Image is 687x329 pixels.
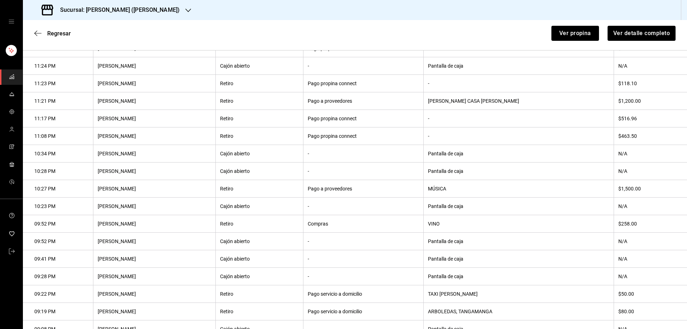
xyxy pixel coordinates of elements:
th: [PERSON_NAME] [93,215,216,233]
th: N/A [614,145,687,163]
th: - [303,163,424,180]
button: open drawer [9,19,14,24]
th: $50.00 [614,285,687,303]
th: Pantalla de caja [424,250,614,268]
th: [PERSON_NAME] [93,233,216,250]
th: 09:19 PM [23,303,93,320]
th: 11:21 PM [23,92,93,110]
th: N/A [614,163,687,180]
th: 09:28 PM [23,268,93,285]
th: Cajón abierto [216,57,303,75]
th: Pantalla de caja [424,198,614,215]
th: - [303,145,424,163]
th: - [303,57,424,75]
th: $258.00 [614,215,687,233]
th: 09:52 PM [23,233,93,250]
th: [PERSON_NAME] [93,268,216,285]
th: MÚSICA [424,180,614,198]
th: 09:52 PM [23,215,93,233]
th: [PERSON_NAME] [93,75,216,92]
th: [PERSON_NAME] [93,303,216,320]
th: [PERSON_NAME] [93,250,216,268]
th: 11:24 PM [23,57,93,75]
th: Pantalla de caja [424,57,614,75]
th: 10:34 PM [23,145,93,163]
th: Retiro [216,303,303,320]
th: Pago a proveedores [303,92,424,110]
th: Pago servicio a domicilio [303,303,424,320]
th: Pago propina connect [303,75,424,92]
span: Regresar [47,30,71,37]
th: [PERSON_NAME] [93,127,216,145]
th: Retiro [216,110,303,127]
th: 11:23 PM [23,75,93,92]
th: Retiro [216,285,303,303]
th: [PERSON_NAME] [93,92,216,110]
th: VINO [424,215,614,233]
th: 11:08 PM [23,127,93,145]
th: Pago propina connect [303,127,424,145]
th: - [424,75,614,92]
th: - [424,127,614,145]
th: Pantalla de caja [424,233,614,250]
th: Retiro [216,75,303,92]
th: Pantalla de caja [424,145,614,163]
th: $516.96 [614,110,687,127]
h3: Sucursal: [PERSON_NAME] ([PERSON_NAME]) [54,6,180,14]
th: Pago a proveedores [303,180,424,198]
th: $80.00 [614,303,687,320]
th: Pantalla de caja [424,268,614,285]
button: Ver detalle completo [608,26,676,41]
th: N/A [614,250,687,268]
th: [PERSON_NAME] [93,163,216,180]
th: - [303,250,424,268]
th: N/A [614,233,687,250]
th: Cajón abierto [216,233,303,250]
th: 11:17 PM [23,110,93,127]
th: N/A [614,198,687,215]
th: Pago servicio a domicilio [303,285,424,303]
th: Cajón abierto [216,268,303,285]
th: $1,200.00 [614,92,687,110]
th: Pantalla de caja [424,163,614,180]
th: $463.50 [614,127,687,145]
th: - [424,110,614,127]
button: Regresar [34,30,71,37]
th: 10:28 PM [23,163,93,180]
th: [PERSON_NAME] [93,180,216,198]
th: Cajón abierto [216,145,303,163]
th: [PERSON_NAME] [93,57,216,75]
th: [PERSON_NAME] [93,285,216,303]
th: $1,500.00 [614,180,687,198]
th: 10:23 PM [23,198,93,215]
th: Compras [303,215,424,233]
th: 09:22 PM [23,285,93,303]
th: TAXI [PERSON_NAME] [424,285,614,303]
th: N/A [614,268,687,285]
th: 10:27 PM [23,180,93,198]
th: Retiro [216,180,303,198]
th: $118.10 [614,75,687,92]
th: Pago propina connect [303,110,424,127]
th: [PERSON_NAME] [93,198,216,215]
button: Ver propina [551,26,599,41]
th: [PERSON_NAME] CASA [PERSON_NAME] [424,92,614,110]
th: N/A [614,57,687,75]
th: Cajón abierto [216,198,303,215]
th: - [303,198,424,215]
th: Retiro [216,127,303,145]
th: 09:41 PM [23,250,93,268]
th: Cajón abierto [216,250,303,268]
th: Retiro [216,92,303,110]
th: Retiro [216,215,303,233]
th: - [303,233,424,250]
th: [PERSON_NAME] [93,145,216,163]
th: [PERSON_NAME] [93,110,216,127]
th: Cajón abierto [216,163,303,180]
th: - [303,268,424,285]
th: ARBOLEDAS, TANGAMANGA [424,303,614,320]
